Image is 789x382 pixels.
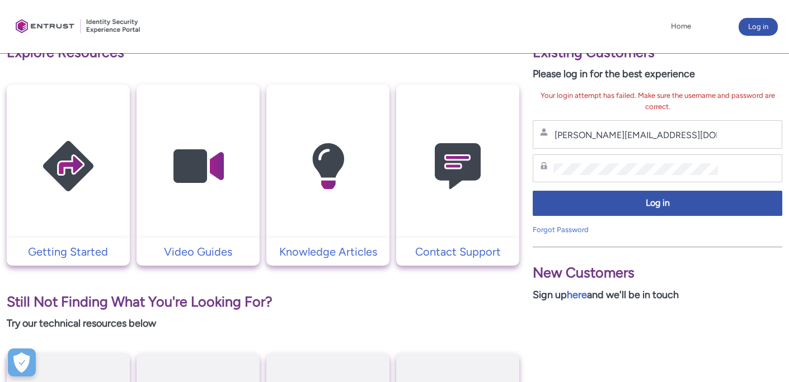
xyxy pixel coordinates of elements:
[8,348,36,376] button: Open Preferences
[668,18,694,35] a: Home
[145,106,251,227] img: Video Guides
[533,90,782,112] div: Your login attempt has failed. Make sure the username and password are correct.
[533,191,782,216] button: Log in
[8,348,36,376] div: Cookie Preferences
[7,243,130,260] a: Getting Started
[275,106,381,227] img: Knowledge Articles
[266,243,389,260] a: Knowledge Articles
[396,243,519,260] a: Contact Support
[533,287,782,303] p: Sign up and we'll be in touch
[137,243,260,260] a: Video Guides
[7,316,519,331] p: Try our technical resources below
[533,225,589,234] a: Forgot Password
[553,129,718,141] input: Username
[7,291,519,313] p: Still Not Finding What You're Looking For?
[567,289,587,301] a: here
[540,197,775,210] span: Log in
[142,243,254,260] p: Video Guides
[402,243,514,260] p: Contact Support
[533,67,782,82] p: Please log in for the best experience
[533,262,782,284] p: New Customers
[15,106,121,227] img: Getting Started
[739,18,778,36] button: Log in
[272,243,384,260] p: Knowledge Articles
[12,243,124,260] p: Getting Started
[405,106,511,227] img: Contact Support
